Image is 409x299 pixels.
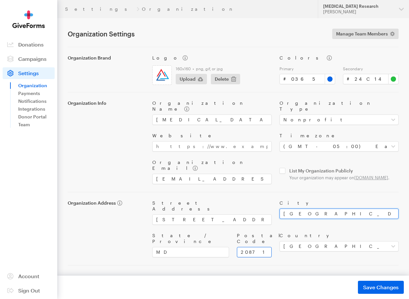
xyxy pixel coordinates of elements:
a: Settings [65,7,134,12]
span: Settings [18,70,39,76]
label: 160x160 • png, gif, or jpg [176,66,271,71]
button: Save Changes [358,281,404,294]
label: Organization Email [152,159,271,171]
h1: Organization Settings [68,30,324,38]
span: Upload [180,75,196,83]
span: Donations [18,41,44,48]
label: Country [279,233,399,238]
a: [DOMAIN_NAME] [354,175,388,180]
span: Sign Out [18,287,40,293]
label: Organization Address [68,200,144,206]
a: Settings [3,67,55,79]
img: GiveForms [12,10,45,28]
label: Website [152,133,271,139]
label: Organization Brand [68,55,144,61]
a: Sign Out [3,285,55,296]
label: Organization Info [68,100,144,106]
a: Payments [18,89,55,97]
label: Primary [279,66,335,71]
label: Street Address [152,200,271,212]
a: Team [18,121,55,129]
a: Campaigns [3,53,55,65]
label: Organization Name [152,100,271,112]
a: Integrations [18,105,55,113]
div: [MEDICAL_DATA] Research [323,4,394,9]
div: [PERSON_NAME] [323,9,394,15]
label: Colors [279,55,399,61]
span: Account [18,273,39,279]
a: Organization [18,82,55,89]
span: Delete [215,75,229,83]
label: Logo [152,55,271,61]
a: Account [3,270,55,282]
span: Manage Team Members [336,30,388,38]
a: Manage Team Members [332,29,399,39]
span: Save Changes [363,283,399,291]
a: Notifications [18,97,55,105]
span: Campaigns [18,56,47,62]
label: City [279,200,399,206]
button: Upload [176,74,207,84]
label: State / Province [152,233,229,244]
input: https://www.example.com [152,141,271,152]
label: Timezone [279,133,399,139]
label: Postal Code [237,233,271,244]
label: Organization Type [279,100,399,112]
a: Donations [3,39,55,50]
label: Secondary [343,66,399,71]
button: Delete [211,74,240,84]
a: Donor Portal [18,113,55,121]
